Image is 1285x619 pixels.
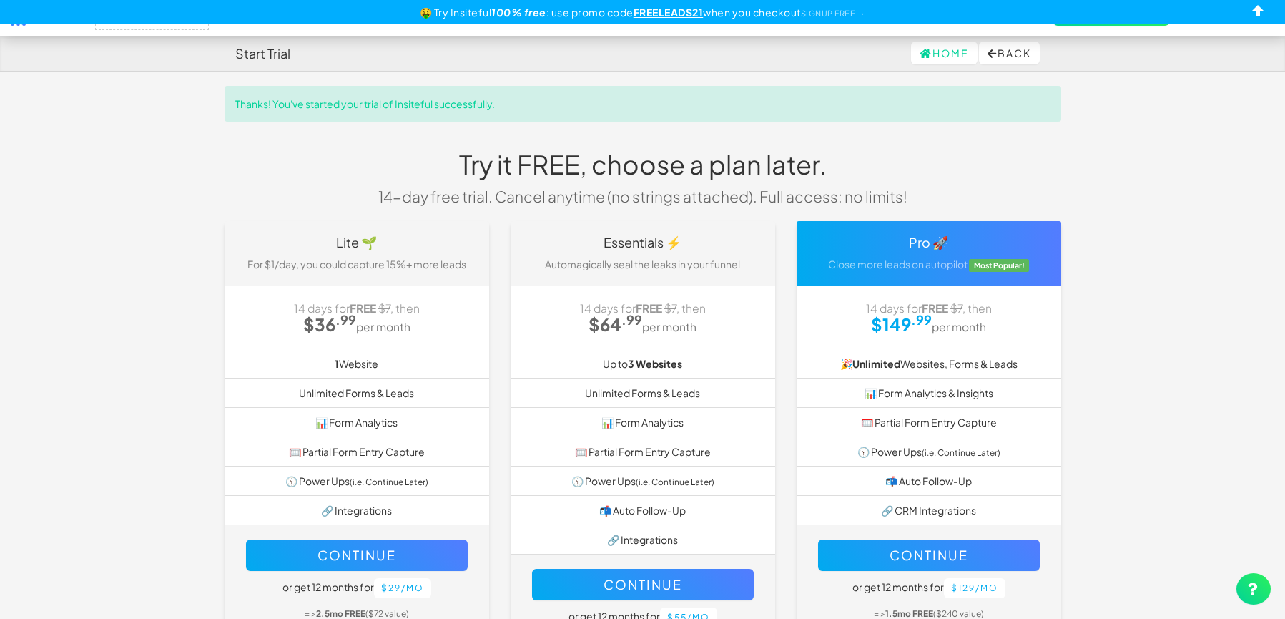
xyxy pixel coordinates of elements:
button: $129/mo [944,578,1005,598]
li: 🕥 Power Ups [225,466,489,496]
span: 14 days for , then [580,301,706,315]
strike: $7 [950,301,962,315]
sup: .99 [335,311,356,328]
small: = > ($72 value) [305,608,409,619]
li: 🥅 Partial Form Entry Capture [511,437,775,467]
strong: FREE [350,301,376,315]
b: 1.5mo FREE [885,608,933,619]
strike: $7 [664,301,676,315]
b: 3 Websites [628,357,682,370]
li: Up to [511,349,775,379]
li: Unlimited Forms & Leads [511,378,775,408]
sup: .99 [621,311,642,328]
h4: Pro 🚀 [807,235,1050,250]
button: $29/mo [374,578,431,598]
strong: $64 [589,313,642,335]
li: 🕥 Power Ups [511,466,775,496]
li: 🔗 Integrations [225,495,489,525]
sup: .99 [911,311,932,328]
small: (i.e. Continue Later) [922,447,1000,458]
a: SIGNUP FREE → [801,9,866,18]
strong: FREE [922,301,948,315]
span: Most Popular! [969,259,1029,272]
p: Automagically seal the leaks in your funnel [521,257,764,271]
h4: Essentials ⚡ [521,235,764,250]
a: Home [911,42,978,64]
small: (i.e. Continue Later) [350,477,428,487]
small: per month [356,320,410,333]
b: 100% free [491,6,546,19]
small: per month [932,320,986,333]
span: 14 days for , then [866,301,992,315]
button: Back [979,42,1040,64]
h1: Try it FREE, choose a plan later. [368,150,918,179]
strong: FREE [636,301,662,315]
li: 🔗 Integrations [511,525,775,555]
u: FREELEADS21 [634,6,704,19]
h5: or get 12 months for [246,578,468,598]
li: 🥅 Partial Form Entry Capture [225,437,489,467]
li: 🎉 Websites, Forms & Leads [797,349,1061,379]
li: 📊 Form Analytics & Insights [797,378,1061,408]
li: Website [225,349,489,379]
div: Thanks! You've started your trial of Insiteful successfully. [225,86,1061,122]
small: (i.e. Continue Later) [636,477,714,487]
b: 1 [335,357,339,370]
strong: $36 [303,313,356,335]
button: Continue [246,540,468,571]
strong: $149 [871,313,932,335]
p: 14-day free trial. Cancel anytime (no strings attached). Full access: no limits! [368,186,918,207]
li: 🔗 CRM Integrations [797,495,1061,525]
button: Continue [818,540,1040,571]
b: 2.5mo FREE [316,608,365,619]
li: 📬 Auto Follow-Up [511,495,775,525]
li: Unlimited Forms & Leads [225,378,489,408]
strike: $7 [378,301,390,315]
button: Continue [532,569,754,600]
li: 📬 Auto Follow-Up [797,466,1061,496]
h4: Lite 🌱 [235,235,478,250]
li: 🕥 Power Ups [797,437,1061,467]
p: For $1/day, you could capture 15%+ more leads [235,257,478,271]
li: 📊 Form Analytics [511,407,775,437]
span: 14 days for , then [294,301,420,315]
h5: or get 12 months for [818,578,1040,598]
small: per month [642,320,696,333]
h4: Start Trial [235,47,290,61]
strong: Unlimited [852,357,900,370]
li: 🥅 Partial Form Entry Capture [797,407,1061,437]
li: 📊 Form Analytics [225,407,489,437]
small: = > ($240 value) [874,608,984,619]
span: Close more leads on autopilot [828,258,968,270]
